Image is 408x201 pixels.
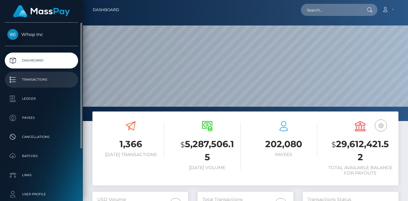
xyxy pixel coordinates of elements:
[327,165,394,176] h6: Total Available Balance for Payouts
[5,91,78,107] a: Ledger
[5,129,78,145] a: Cancellations
[7,75,76,84] p: Transactions
[7,94,76,104] p: Ledger
[301,4,361,16] input: Search...
[7,170,76,180] p: Links
[7,56,76,65] p: Dashboard
[5,53,78,68] a: Dashboard
[7,151,76,161] p: Batches
[93,3,119,17] a: Dashboard
[250,138,317,150] h3: 202,080
[97,138,164,150] h3: 1,366
[97,152,164,157] h6: [DATE] Transactions
[5,110,78,126] a: Payees
[174,138,241,163] h3: 5,287,506.15
[7,113,76,123] p: Payees
[5,32,78,37] span: Whop Inc
[331,140,336,149] small: $
[5,72,78,88] a: Transactions
[250,152,317,157] h6: Payees
[180,140,185,149] small: $
[7,132,76,142] p: Cancellations
[7,190,76,199] p: User Profile
[5,148,78,164] a: Batches
[13,5,70,18] img: MassPay Logo
[174,165,241,170] h6: [DATE] Volume
[327,138,394,163] h3: 29,612,421.52
[7,29,18,40] img: Whop Inc
[5,167,78,183] a: Links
